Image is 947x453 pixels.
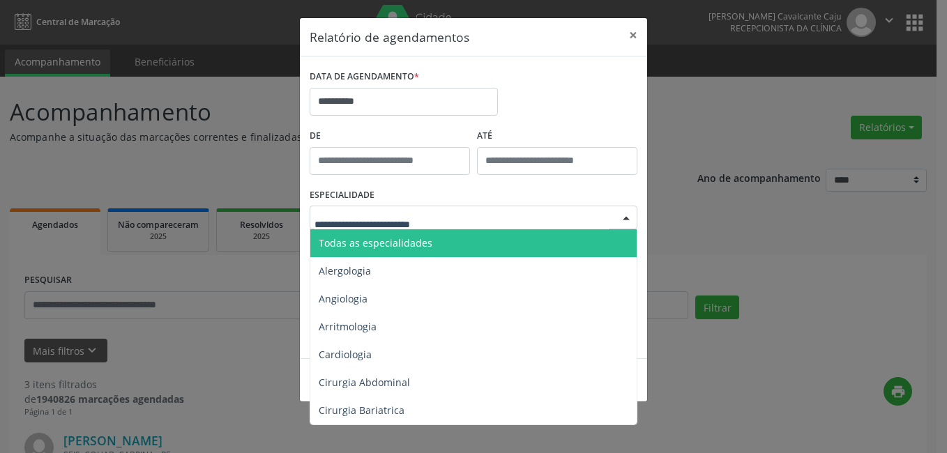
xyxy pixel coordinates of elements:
label: De [310,125,470,147]
span: Arritmologia [319,320,377,333]
button: Close [619,18,647,52]
label: ATÉ [477,125,637,147]
label: ESPECIALIDADE [310,185,374,206]
h5: Relatório de agendamentos [310,28,469,46]
span: Angiologia [319,292,368,305]
span: Cirurgia Abdominal [319,376,410,389]
span: Todas as especialidades [319,236,432,249]
label: DATA DE AGENDAMENTO [310,66,419,88]
span: Cardiologia [319,348,372,361]
span: Alergologia [319,264,371,277]
span: Cirurgia Bariatrica [319,404,404,417]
